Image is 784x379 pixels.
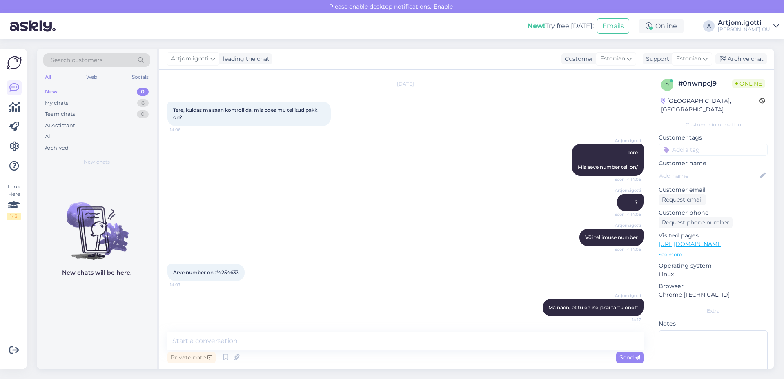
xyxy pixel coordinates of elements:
[659,251,768,258] p: See more ...
[528,21,594,31] div: Try free [DATE]:
[431,3,455,10] span: Enable
[45,99,68,107] div: My chats
[45,133,52,141] div: All
[548,304,638,310] span: Ma näen, et tulen ise järgi tartu onoff
[7,55,22,71] img: Askly Logo
[610,317,641,323] span: 14:17
[170,281,200,288] span: 14:07
[528,22,545,30] b: New!
[37,188,157,261] img: No chats
[659,133,768,142] p: Customer tags
[7,183,21,220] div: Look Here
[7,213,21,220] div: 1 / 3
[659,290,768,299] p: Chrome [TECHNICAL_ID]
[610,246,641,253] span: Seen ✓ 14:06
[597,18,629,34] button: Emails
[659,307,768,315] div: Extra
[659,208,768,217] p: Customer phone
[659,144,768,156] input: Add a tag
[610,176,641,182] span: Seen ✓ 14:06
[561,55,593,63] div: Customer
[84,158,110,166] span: New chats
[45,122,75,130] div: AI Assistant
[659,194,706,205] div: Request email
[643,55,669,63] div: Support
[85,72,99,82] div: Web
[137,99,149,107] div: 6
[51,56,102,64] span: Search customers
[173,269,239,275] span: Arve number on #4254633
[137,110,149,118] div: 0
[170,126,200,133] span: 14:06
[715,53,767,64] div: Archive chat
[173,107,318,120] span: Tere, kuidas ma saan kontrollida, mis poes mu tellitud pakk on?
[610,211,641,217] span: Seen ✓ 14:06
[610,293,641,299] span: Artjom.igotti
[666,82,669,88] span: 0
[171,54,209,63] span: Artjom.igotti
[659,231,768,240] p: Visited pages
[639,19,684,33] div: Online
[659,319,768,328] p: Notes
[718,20,770,26] div: Artjom.igotti
[167,352,216,363] div: Private note
[732,79,765,88] span: Online
[659,262,768,270] p: Operating system
[130,72,150,82] div: Socials
[610,137,641,144] span: Artjom.igotti
[718,20,779,33] a: Artjom.igotti[PERSON_NAME] OÜ
[43,72,53,82] div: All
[585,234,638,240] span: Või tellimuse number
[659,270,768,279] p: Linux
[600,54,625,63] span: Estonian
[659,171,758,180] input: Add name
[661,97,759,114] div: [GEOGRAPHIC_DATA], [GEOGRAPHIC_DATA]
[659,186,768,194] p: Customer email
[45,88,58,96] div: New
[45,110,75,118] div: Team chats
[659,240,723,248] a: [URL][DOMAIN_NAME]
[718,26,770,33] div: [PERSON_NAME] OÜ
[220,55,269,63] div: leading the chat
[62,268,131,277] p: New chats will be here.
[610,187,641,193] span: Artjom.igotti
[619,354,640,361] span: Send
[45,144,69,152] div: Archived
[137,88,149,96] div: 0
[659,217,733,228] div: Request phone number
[659,159,768,168] p: Customer name
[167,80,644,88] div: [DATE]
[635,199,638,205] span: ?
[659,282,768,290] p: Browser
[676,54,701,63] span: Estonian
[678,79,732,89] div: # 0nwnpcj9
[703,20,715,32] div: A
[610,222,641,228] span: Artjom.igotti
[659,121,768,129] div: Customer information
